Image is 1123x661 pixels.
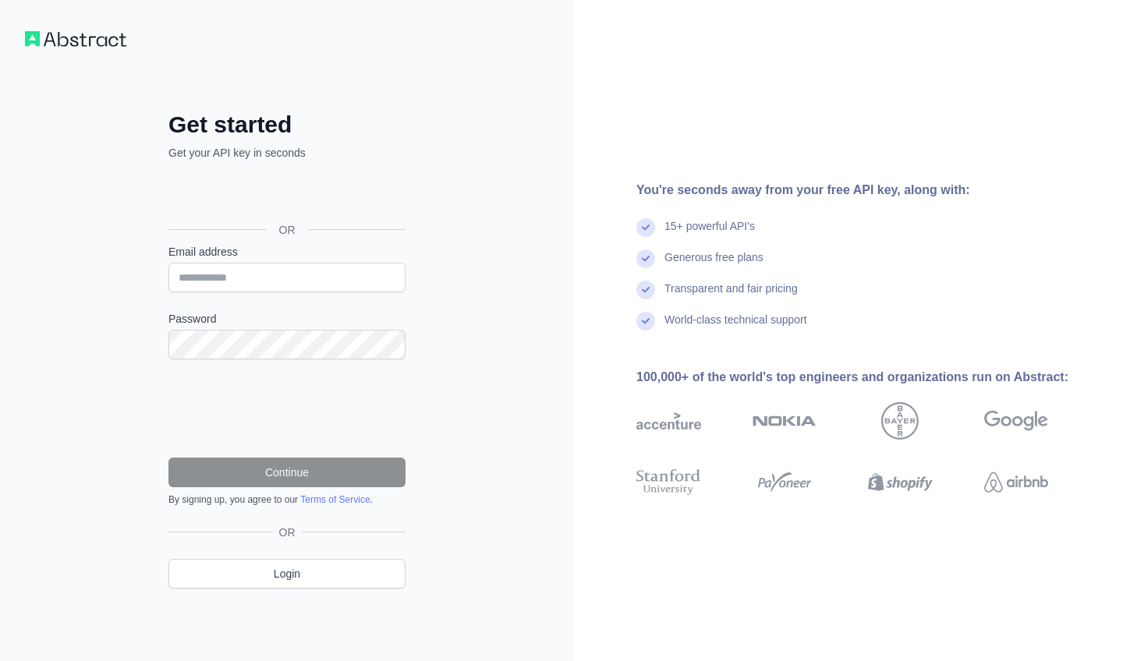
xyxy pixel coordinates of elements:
[168,244,406,260] label: Email address
[161,178,410,212] iframe: Sign in with Google Button
[664,281,798,312] div: Transparent and fair pricing
[636,312,655,330] img: check mark
[168,111,406,139] h2: Get started
[984,466,1049,498] img: airbnb
[868,466,933,498] img: shopify
[168,311,406,327] label: Password
[636,218,655,237] img: check mark
[753,402,817,440] img: nokia
[753,466,817,498] img: payoneer
[636,181,1098,200] div: You're seconds away from your free API key, along with:
[168,559,406,589] a: Login
[636,402,701,440] img: accenture
[636,281,655,299] img: check mark
[636,249,655,268] img: check mark
[267,222,308,238] span: OR
[881,402,919,440] img: bayer
[664,249,763,281] div: Generous free plans
[168,378,406,439] iframe: reCAPTCHA
[664,312,807,343] div: World-class technical support
[636,466,701,498] img: stanford university
[664,218,755,249] div: 15+ powerful API's
[984,402,1049,440] img: google
[273,525,302,540] span: OR
[168,493,406,506] div: By signing up, you agree to our .
[300,494,370,505] a: Terms of Service
[168,458,406,487] button: Continue
[636,368,1098,387] div: 100,000+ of the world's top engineers and organizations run on Abstract:
[168,145,406,161] p: Get your API key in seconds
[25,31,126,47] img: Workflow
[168,178,402,212] div: Sign in with Google. Opens in new tab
